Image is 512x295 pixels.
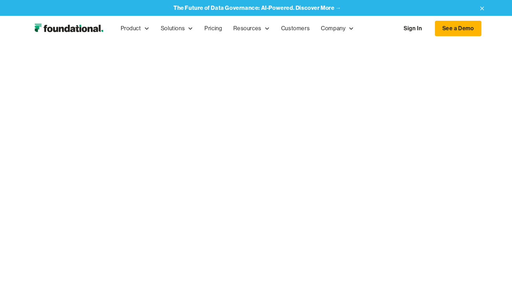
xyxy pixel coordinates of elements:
div: Solutions [161,24,185,33]
a: Pricing [199,17,228,40]
div: Product [115,17,155,40]
a: See a Demo [435,21,481,36]
div: Product [121,24,141,33]
div: Resources [228,17,275,40]
a: Customers [276,17,315,40]
div: Company [315,17,360,40]
a: home [31,21,107,36]
strong: The Future of Data Governance: AI-Powered. Discover More → [173,4,341,11]
img: Foundational Logo [31,21,107,36]
div: Resources [233,24,261,33]
a: The Future of Data Governance: AI-Powered. Discover More → [173,5,341,11]
div: Company [321,24,346,33]
a: Sign In [397,21,429,36]
div: Solutions [155,17,199,40]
